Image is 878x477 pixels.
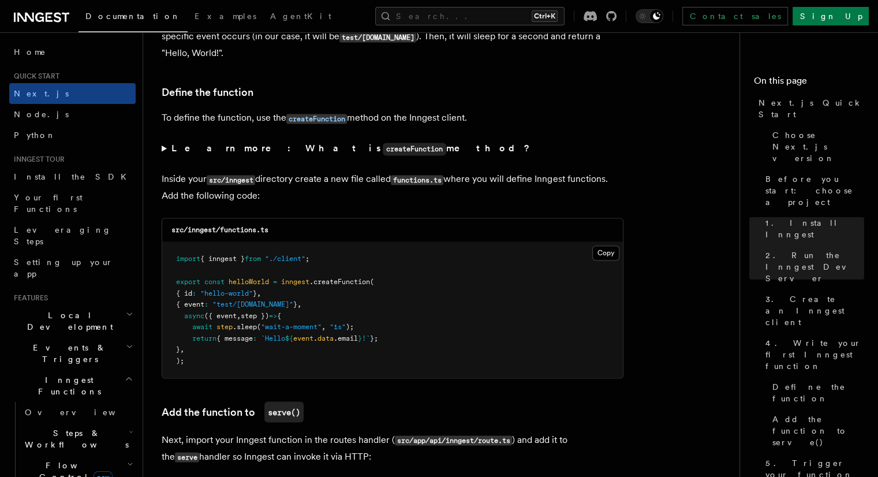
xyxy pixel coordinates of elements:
span: , [180,345,184,353]
button: Local Development [9,305,136,337]
span: : [204,300,208,308]
span: , [322,322,326,330]
code: createFunction [383,143,446,155]
span: Local Development [9,310,126,333]
a: Next.js [9,83,136,104]
span: .email [334,334,358,342]
a: Home [9,42,136,62]
button: Toggle dark mode [636,9,663,23]
span: : [253,334,257,342]
span: AgentKit [270,12,331,21]
span: const [204,277,225,285]
a: Examples [188,3,263,31]
span: { message [216,334,253,342]
span: export [176,277,200,285]
code: serve() [264,401,304,422]
span: ( [370,277,374,285]
a: Documentation [79,3,188,32]
span: { event [176,300,204,308]
span: Next.js [14,89,69,98]
span: Overview [25,408,144,417]
a: Define the function [768,377,864,409]
span: Install the SDK [14,172,133,181]
h4: On this page [754,74,864,92]
span: , [237,311,241,319]
span: Quick start [9,72,59,81]
a: Contact sales [682,7,788,25]
span: } [253,289,257,297]
a: Setting up your app [9,252,136,284]
span: Home [14,46,46,58]
span: "test/[DOMAIN_NAME]" [212,300,293,308]
span: Your first Functions [14,193,83,214]
a: Define the function [162,84,253,100]
a: Next.js Quick Start [754,92,864,125]
a: Leveraging Steps [9,219,136,252]
span: { id [176,289,192,297]
span: : [192,289,196,297]
span: "wait-a-moment" [261,322,322,330]
span: await [192,322,212,330]
a: Add the function toserve() [162,401,304,422]
span: inngest [281,277,309,285]
span: Documentation [85,12,181,21]
kbd: Ctrl+K [532,10,558,22]
span: Next.js Quick Start [759,97,864,120]
span: }; [370,334,378,342]
button: Events & Triggers [9,337,136,370]
span: Inngest tour [9,155,65,164]
span: .sleep [233,322,257,330]
span: step }) [241,311,269,319]
span: `Hello [261,334,285,342]
code: serve [175,452,199,462]
a: Install the SDK [9,166,136,187]
span: helloWorld [229,277,269,285]
span: ); [346,322,354,330]
span: ${ [285,334,293,342]
span: Python [14,131,56,140]
span: Setting up your app [14,258,113,278]
span: Leveraging Steps [14,225,111,246]
a: 3. Create an Inngest client [761,289,864,333]
a: 4. Write your first Inngest function [761,333,864,377]
span: Events & Triggers [9,342,126,365]
code: src/inngest [207,175,255,185]
a: 2. Run the Inngest Dev Server [761,245,864,289]
span: async [184,311,204,319]
span: event [293,334,313,342]
a: Your first Functions [9,187,136,219]
a: Sign Up [793,7,869,25]
span: Examples [195,12,256,21]
summary: Learn more: What iscreateFunctionmethod? [162,140,623,157]
span: { [277,311,281,319]
code: src/app/api/inngest/route.ts [395,435,512,445]
span: 3. Create an Inngest client [765,293,864,328]
span: "hello-world" [200,289,253,297]
a: Node.js [9,104,136,125]
p: In this step, you will write your first reliable serverless function. This function will be trigg... [162,12,623,61]
button: Search...Ctrl+K [375,7,565,25]
span: , [257,289,261,297]
code: test/[DOMAIN_NAME] [339,32,416,42]
span: , [297,300,301,308]
code: functions.ts [391,175,443,185]
span: .createFunction [309,277,370,285]
span: "1s" [330,322,346,330]
span: Inngest Functions [9,374,125,397]
span: Choose Next.js version [772,129,864,164]
p: To define the function, use the method on the Inngest client. [162,110,623,126]
button: Copy [592,245,619,260]
span: 2. Run the Inngest Dev Server [765,249,864,284]
a: Overview [20,402,136,423]
span: data [317,334,334,342]
code: createFunction [286,114,347,124]
span: . [313,334,317,342]
a: Python [9,125,136,146]
a: Add the function to serve() [768,409,864,453]
span: 4. Write your first Inngest function [765,337,864,372]
a: createFunction [286,112,347,123]
span: } [176,345,180,353]
span: = [273,277,277,285]
span: } [358,334,362,342]
span: ( [257,322,261,330]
